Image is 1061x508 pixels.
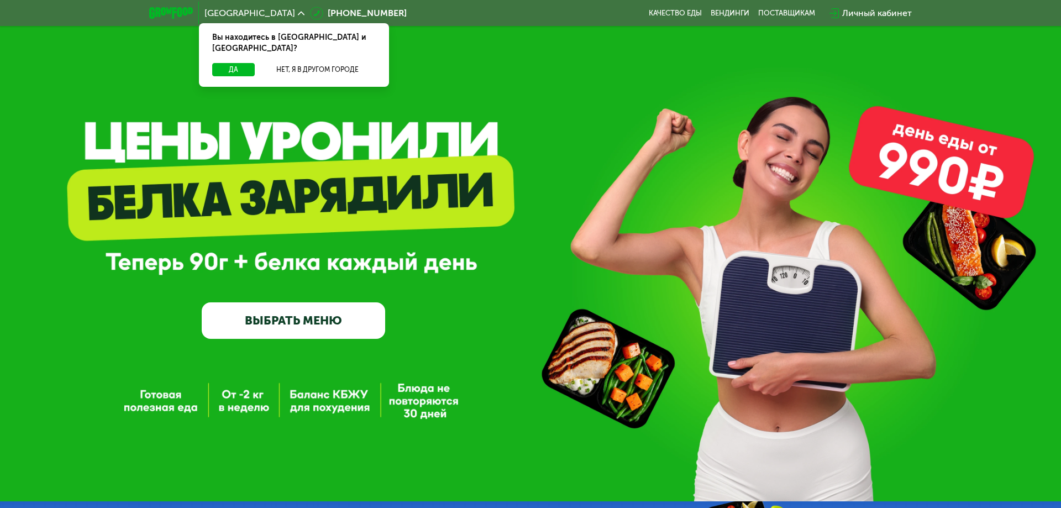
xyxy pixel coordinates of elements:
[649,9,702,18] a: Качество еды
[202,302,385,339] a: ВЫБРАТЬ МЕНЮ
[842,7,912,20] div: Личный кабинет
[259,63,376,76] button: Нет, я в другом городе
[199,23,389,63] div: Вы находитесь в [GEOGRAPHIC_DATA] и [GEOGRAPHIC_DATA]?
[758,9,815,18] div: поставщикам
[212,63,255,76] button: Да
[310,7,407,20] a: [PHONE_NUMBER]
[711,9,749,18] a: Вендинги
[204,9,295,18] span: [GEOGRAPHIC_DATA]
